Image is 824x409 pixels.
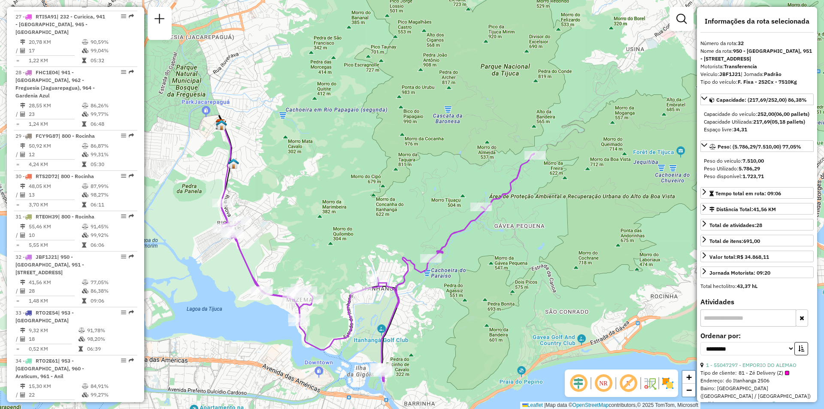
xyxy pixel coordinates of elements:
[709,253,769,261] div: Valor total:
[700,70,814,78] div: Veículo:
[20,233,25,238] i: Total de Atividades
[673,10,690,27] a: Exibir filtros
[82,280,88,285] i: % de utilização do peso
[700,107,814,137] div: Capacidade: (217,69/252,00) 86,38%
[121,214,126,219] em: Opções
[28,150,82,159] td: 12
[151,10,168,30] a: Nova sessão e pesquisa
[700,251,814,262] a: Valor total:R$ 34.868,11
[716,97,807,103] span: Capacidade: (217,69/252,00) 86,38%
[15,69,95,99] span: | 941 - [GEOGRAPHIC_DATA], 962 - Freguesia (Jaguarepagua), 964 - Gardenia Azul
[15,150,20,159] td: /
[700,154,814,184] div: Peso: (5.786,29/7.510,00) 77,05%
[28,160,82,169] td: 4,24 KM
[709,237,760,245] div: Total de itens:
[20,384,25,389] i: Distância Total
[79,336,85,342] i: % de utilização da cubagem
[20,280,25,285] i: Distância Total
[28,400,82,409] td: 0,70 KM
[15,133,95,139] span: 29 -
[20,192,25,197] i: Total de Atividades
[741,71,782,77] span: | Jornada:
[15,309,74,324] span: | 953 - [GEOGRAPHIC_DATA]
[82,392,88,397] i: % de utilização da cubagem
[700,377,814,385] div: Endereço: do Itanhanga 2506
[742,158,764,164] strong: 7.510,00
[15,160,20,169] td: =
[737,254,769,260] strong: R$ 34.868,11
[28,222,82,231] td: 55,46 KM
[700,78,814,86] div: Tipo do veículo:
[738,79,797,85] strong: F. Fixa - 252Cx - 7510Kg
[90,56,133,65] td: 05:32
[82,39,88,45] i: % de utilização do peso
[90,278,133,287] td: 77,05%
[682,384,695,397] a: Zoom out
[28,200,82,209] td: 3,70 KM
[82,298,86,303] i: Tempo total em rota
[90,391,133,399] td: 99,27%
[686,385,692,395] span: −
[28,345,78,353] td: 0,52 KM
[706,362,797,368] a: 1 - 55047297 - EMPORIO DO ALEMAO
[129,310,134,315] em: Rota exportada
[82,192,88,197] i: % de utilização da cubagem
[709,269,770,277] div: Jornada Motorista: 09:20
[724,63,757,70] strong: Transferencia
[700,94,814,105] a: Capacidade: (217,69/252,00) 86,38%
[700,203,814,215] a: Distância Total:41,56 KM
[15,13,105,35] span: | 232 - Curicica, 941 - [GEOGRAPHIC_DATA], 945 - [GEOGRAPHIC_DATA]
[90,297,133,305] td: 09:06
[121,173,126,179] em: Opções
[36,254,57,260] span: JBF1J21
[28,46,82,55] td: 17
[700,267,814,278] a: Jornada Motorista: 09:20
[737,283,757,289] strong: 43,37 hL
[58,213,94,220] span: | 800 - Rocinha
[15,173,94,179] span: 30 -
[573,402,609,408] a: OpenStreetMap
[700,39,814,47] div: Número da rota:
[121,133,126,138] em: Opções
[28,101,82,110] td: 28,55 KM
[20,112,25,117] i: Total de Atividades
[15,287,20,295] td: /
[90,120,133,128] td: 06:48
[82,121,86,127] i: Tempo total em rota
[87,335,133,343] td: 98,20%
[82,233,88,238] i: % de utilização da cubagem
[15,309,74,324] span: 33 -
[700,47,814,63] div: Nome da rota:
[20,336,25,342] i: Total de Atividades
[20,39,25,45] i: Distância Total
[28,335,78,343] td: 18
[90,160,133,169] td: 05:30
[704,173,810,180] div: Peso disponível:
[36,357,58,364] span: RTO2E61
[700,282,814,290] div: Total hectolitro:
[593,373,614,394] span: Ocultar NR
[15,56,20,65] td: =
[28,326,78,335] td: 9,32 KM
[36,13,57,20] span: RTI5A91
[36,173,58,179] span: RTS2D72
[36,213,58,220] span: RTE0H39
[20,224,25,229] i: Distância Total
[216,119,227,130] img: FAD Van
[15,69,95,99] span: 28 -
[733,126,747,133] strong: 34,31
[82,143,88,148] i: % de utilização do peso
[228,158,239,169] img: CrossDoking
[700,298,814,306] h4: Atividades
[90,182,133,191] td: 87,99%
[82,184,88,189] i: % de utilização do peso
[520,402,700,409] div: Map data © contributors,© 2025 TomTom, Microsoft
[700,400,814,408] div: Pedidos:
[700,235,814,246] a: Total de itens:691,00
[20,143,25,148] i: Distância Total
[36,309,58,316] span: RTO2E54
[82,48,88,53] i: % de utilização da cubagem
[36,69,58,76] span: FHC1E04
[15,231,20,239] td: /
[90,400,133,409] td: 06:49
